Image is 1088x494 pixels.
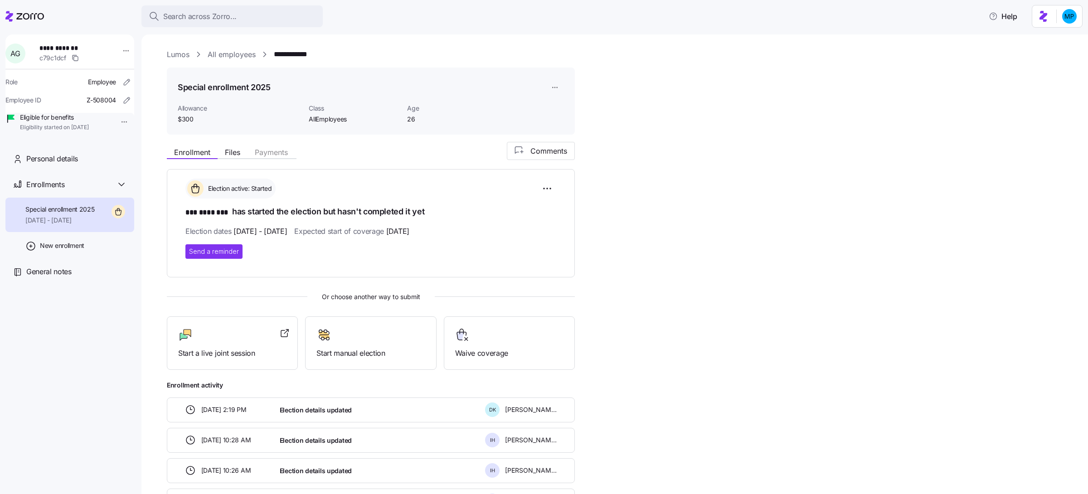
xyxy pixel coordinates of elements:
[530,145,567,156] span: Comments
[255,149,288,156] span: Payments
[25,216,95,225] span: [DATE] - [DATE]
[225,149,240,156] span: Files
[505,466,557,475] span: [PERSON_NAME]
[455,348,563,359] span: Waive coverage
[233,226,287,237] span: [DATE] - [DATE]
[5,77,18,87] span: Role
[201,466,251,475] span: [DATE] 10:26 AM
[178,348,287,359] span: Start a live joint session
[163,11,237,22] span: Search across Zorro...
[989,11,1017,22] span: Help
[208,49,256,60] a: All employees
[40,241,84,250] span: New enrollment
[87,96,116,105] span: Z-508004
[88,77,116,87] span: Employee
[490,468,495,473] span: I H
[201,436,251,445] span: [DATE] 10:28 AM
[178,104,301,113] span: Allowance
[178,82,271,93] h1: Special enrollment 2025
[185,244,243,259] button: Send a reminder
[489,407,496,412] span: D K
[20,124,89,131] span: Eligibility started on [DATE]
[20,113,89,122] span: Eligible for benefits
[205,184,272,193] span: Election active: Started
[26,153,78,165] span: Personal details
[280,436,352,445] span: Election details updated
[490,438,495,443] span: I H
[178,115,301,124] span: $300
[10,50,20,57] span: A G
[5,96,41,105] span: Employee ID
[185,206,556,218] h1: has started the election but hasn't completed it yet
[294,226,409,237] span: Expected start of coverage
[167,381,575,390] span: Enrollment activity
[507,142,575,160] button: Comments
[407,104,498,113] span: Age
[505,436,557,445] span: [PERSON_NAME]
[26,266,72,277] span: General notes
[981,7,1025,25] button: Help
[185,226,287,237] span: Election dates
[316,348,425,359] span: Start manual election
[280,466,352,475] span: Election details updated
[141,5,323,27] button: Search across Zorro...
[25,205,95,214] span: Special enrollment 2025
[174,149,210,156] span: Enrollment
[1062,9,1077,24] img: b954e4dfce0f5620b9225907d0f7229f
[407,115,498,124] span: 26
[167,292,575,302] span: Or choose another way to submit
[167,49,189,60] a: Lumos
[309,104,400,113] span: Class
[39,53,66,63] span: c79c1dcf
[280,406,352,415] span: Election details updated
[201,405,247,414] span: [DATE] 2:19 PM
[189,247,239,256] span: Send a reminder
[26,179,64,190] span: Enrollments
[505,405,557,414] span: [PERSON_NAME]
[386,226,409,237] span: [DATE]
[309,115,400,124] span: AllEmployees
